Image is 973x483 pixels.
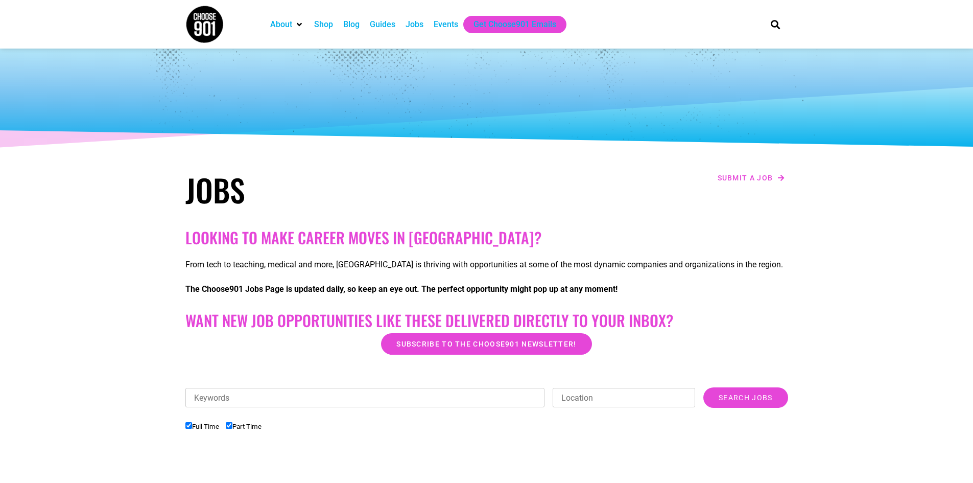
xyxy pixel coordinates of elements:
[343,18,360,31] a: Blog
[185,388,545,407] input: Keywords
[185,228,788,247] h2: Looking to make career moves in [GEOGRAPHIC_DATA]?
[473,18,556,31] a: Get Choose901 Emails
[270,18,292,31] a: About
[314,18,333,31] a: Shop
[185,284,618,294] strong: The Choose901 Jobs Page is updated daily, so keep an eye out. The perfect opportunity might pop u...
[185,423,219,430] label: Full Time
[265,16,753,33] nav: Main nav
[185,171,482,208] h1: Jobs
[185,422,192,429] input: Full Time
[226,422,232,429] input: Part Time
[396,340,576,348] span: Subscribe to the Choose901 newsletter!
[715,171,788,185] a: Submit a job
[265,16,309,33] div: About
[434,18,458,31] a: Events
[381,333,591,355] a: Subscribe to the Choose901 newsletter!
[370,18,395,31] a: Guides
[185,259,788,271] p: From tech to teaching, medical and more, [GEOGRAPHIC_DATA] is thriving with opportunities at some...
[185,311,788,330] h2: Want New Job Opportunities like these Delivered Directly to your Inbox?
[767,16,784,33] div: Search
[553,388,695,407] input: Location
[718,174,773,181] span: Submit a job
[406,18,423,31] a: Jobs
[703,387,788,408] input: Search Jobs
[226,423,262,430] label: Part Time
